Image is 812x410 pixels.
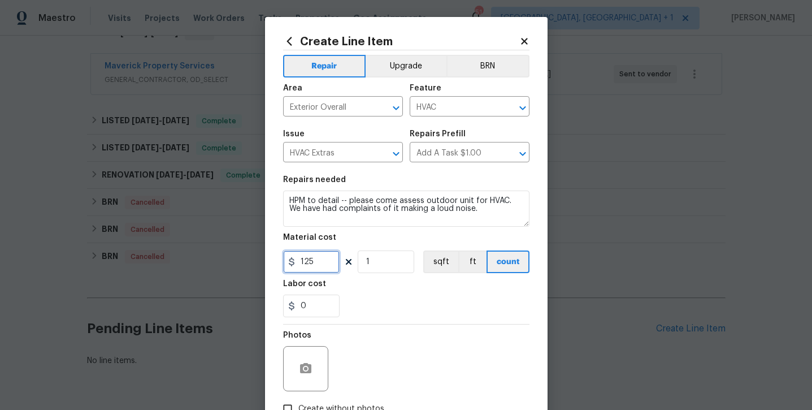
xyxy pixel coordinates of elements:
textarea: HPM to detail -- please come assess outdoor unit for HVAC. We have had complaints of it making a ... [283,191,529,227]
h5: Photos [283,331,311,339]
button: Upgrade [366,55,446,77]
button: Open [388,146,404,162]
button: sqft [423,251,458,273]
h5: Feature [410,84,441,92]
h5: Area [283,84,302,92]
button: count [487,251,529,273]
button: ft [458,251,487,273]
button: Open [388,100,404,116]
button: Open [515,146,531,162]
h2: Create Line Item [283,35,519,48]
h5: Issue [283,130,305,138]
button: Open [515,100,531,116]
h5: Material cost [283,234,336,241]
h5: Repairs Prefill [410,130,466,138]
h5: Labor cost [283,280,326,288]
button: Repair [283,55,366,77]
button: BRN [446,55,529,77]
h5: Repairs needed [283,176,346,184]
